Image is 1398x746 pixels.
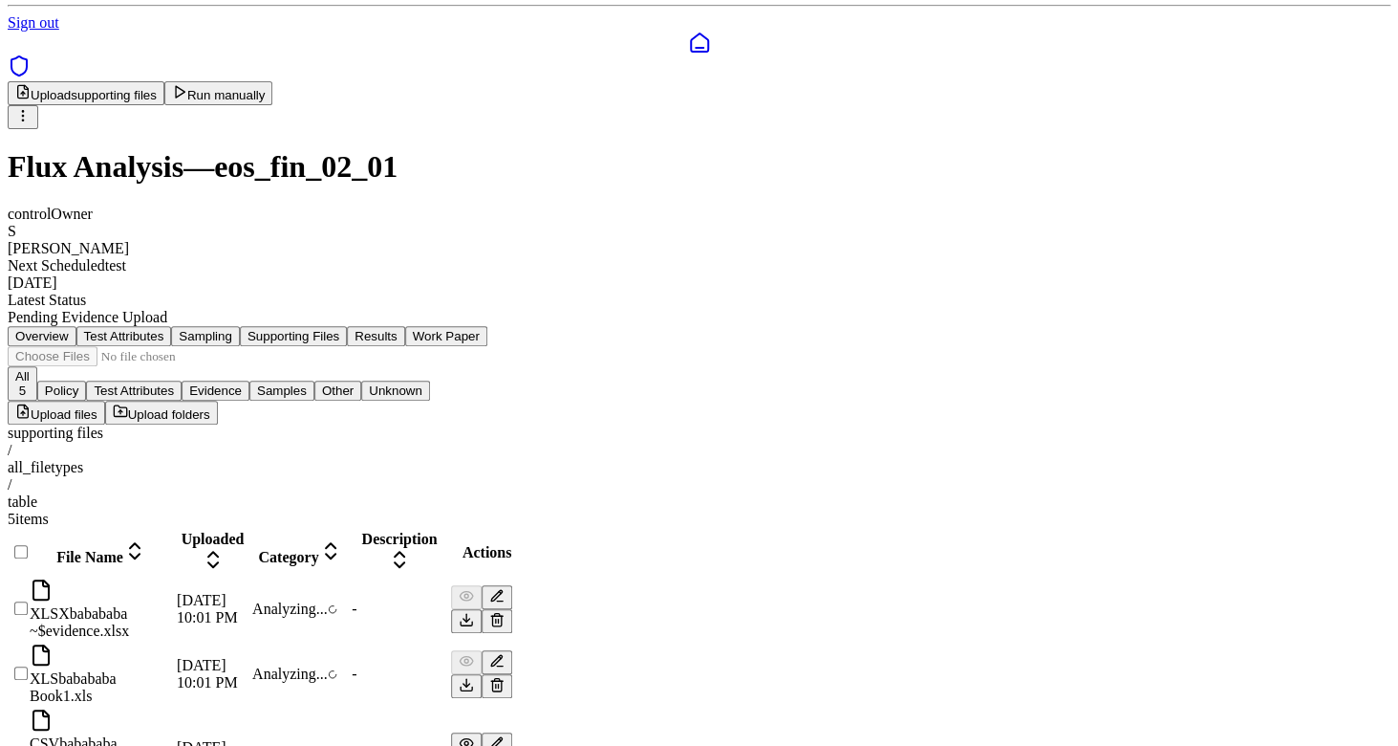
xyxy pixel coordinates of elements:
div: Analyzing... [252,666,348,683]
h1: Flux Analysis — eos_fin_02_01 [8,149,1390,185]
div: Pending Evidence Upload [8,309,1390,326]
button: Preview File (hover for quick preview, click for full view) [451,585,482,609]
button: Test Attributes [76,326,172,346]
button: Evidence [182,381,249,401]
div: all_filetypes [8,459,1390,476]
button: Upload folders [105,401,218,425]
span: File Name [56,549,123,565]
button: Policy [37,381,87,401]
button: Delete File [482,674,512,698]
div: table [8,494,1390,511]
div: - [352,601,447,618]
span: [PERSON_NAME] [8,240,129,256]
button: More Options [8,105,38,129]
button: Download File [451,674,482,698]
span: S [8,223,16,239]
div: XLSbabababa [30,670,173,688]
button: All5 [8,366,37,401]
div: Analyzing... [252,601,348,618]
button: Run manually [164,81,273,105]
button: Add/Edit Description [482,585,512,609]
button: Unknown [361,381,430,401]
button: Results [347,326,404,346]
span: Description [361,531,437,547]
div: Book1.xls [30,644,173,705]
a: SOC 1 Reports [8,64,31,80]
span: Uploaded [182,531,245,547]
button: Upload files [8,401,105,425]
button: Other [314,381,361,401]
a: Sign out [8,14,59,31]
td: [DATE] 10:01 PM [176,578,249,641]
a: Dashboard [8,32,1390,55]
button: Samples [249,381,314,401]
div: 5 [15,384,30,398]
span: Category [258,549,318,565]
button: Supporting Files [240,326,347,346]
div: 5 items [8,511,1390,528]
button: Delete File [482,609,512,633]
td: [DATE] 10:01 PM [176,643,249,706]
div: XLSXbabababa [30,605,173,623]
button: Download File [451,609,482,633]
div: control Owner [8,206,1390,223]
div: ~$evidence.xlsx [30,579,173,640]
button: Preview File (hover for quick preview, click for full view) [451,650,482,674]
div: - [352,666,447,683]
div: [DATE] [8,274,1390,292]
button: Overview [8,326,76,346]
div: Next Scheduled test [8,257,1390,274]
button: Test Attributes [86,381,182,401]
button: Add/Edit Description [482,650,512,674]
span: Actions [462,544,512,560]
div: Latest Status [8,292,1390,309]
button: Work Paper [405,326,487,346]
button: Uploadsupporting files [8,81,164,105]
button: Sampling [171,326,240,346]
div: supporting files [8,425,1390,442]
div: / / [8,442,1390,494]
